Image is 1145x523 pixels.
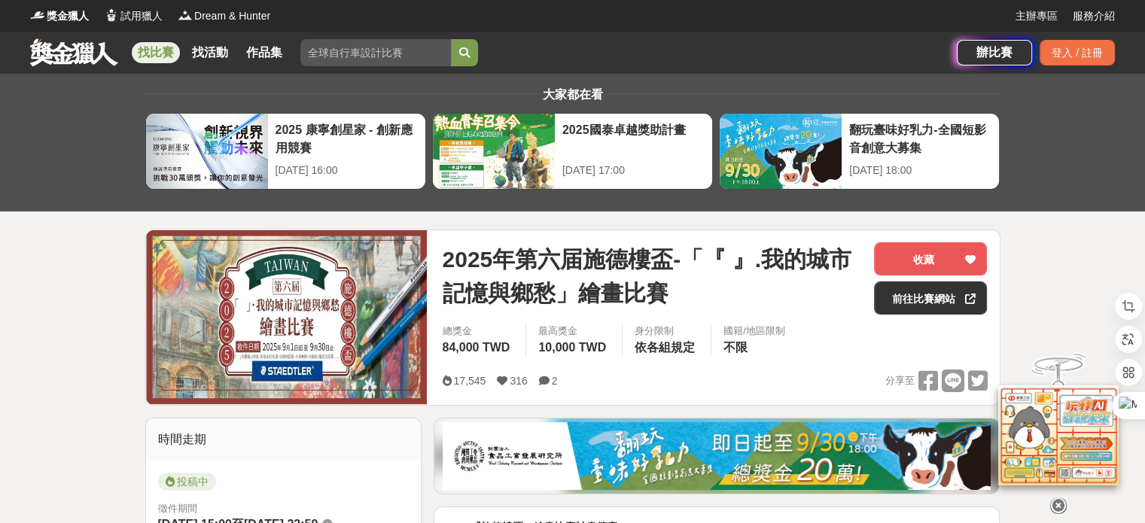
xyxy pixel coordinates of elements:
div: 登入 / 註冊 [1040,40,1115,65]
span: 總獎金 [442,324,513,339]
div: [DATE] 18:00 [849,163,991,178]
div: 翻玩臺味好乳力-全國短影音創意大募集 [849,121,991,155]
a: 翻玩臺味好乳力-全國短影音創意大募集[DATE] 18:00 [719,113,1000,190]
span: 316 [510,375,527,387]
div: 國籍/地區限制 [723,324,785,339]
a: 服務介紹 [1073,8,1115,24]
a: 作品集 [240,42,288,63]
div: 身分限制 [635,324,699,339]
span: 10,000 TWD [538,341,606,354]
input: 全球自行車設計比賽 [300,39,451,66]
div: [DATE] 16:00 [276,163,418,178]
img: Logo [178,8,193,23]
img: 1c81a89c-c1b3-4fd6-9c6e-7d29d79abef5.jpg [443,422,991,490]
a: LogoDream & Hunter [178,8,270,24]
a: Logo試用獵人 [104,8,163,24]
span: 最高獎金 [538,324,610,339]
div: [DATE] 17:00 [562,163,705,178]
img: Logo [30,8,45,23]
img: d2146d9a-e6f6-4337-9592-8cefde37ba6b.png [998,375,1119,475]
a: 2025 康寧創星家 - 創新應用競賽[DATE] 16:00 [145,113,426,190]
a: 2025國泰卓越獎助計畫[DATE] 17:00 [432,113,713,190]
span: 試用獵人 [120,8,163,24]
span: 84,000 TWD [442,341,510,354]
button: 收藏 [874,242,987,275]
span: 徵件期間 [158,503,197,514]
span: 大家都在看 [539,88,607,101]
a: 找活動 [186,42,234,63]
img: Logo [104,8,119,23]
span: 2025年第六届施德樓盃-「『 』.我的城市記憶與鄉愁」繪畫比賽 [442,242,862,310]
span: Dream & Hunter [194,8,270,24]
span: 17,545 [453,375,486,387]
span: 2 [552,375,558,387]
div: 2025 康寧創星家 - 創新應用競賽 [276,121,418,155]
a: Logo獎金獵人 [30,8,89,24]
a: 找比賽 [132,42,180,63]
span: 獎金獵人 [47,8,89,24]
a: 前往比賽網站 [874,281,987,315]
span: 依各組規定 [635,341,695,354]
span: 投稿中 [158,473,216,491]
a: 辦比賽 [957,40,1032,65]
div: 時間走期 [146,418,422,461]
a: 主辦專區 [1016,8,1058,24]
span: 不限 [723,341,748,354]
div: 2025國泰卓越獎助計畫 [562,121,705,155]
img: Cover Image [146,230,428,404]
span: 分享至 [885,369,914,392]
